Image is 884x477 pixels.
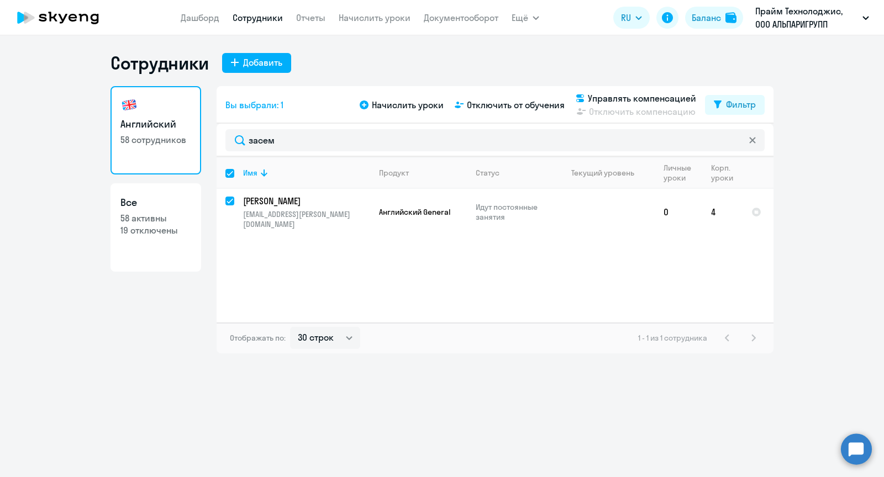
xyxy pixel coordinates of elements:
td: 0 [655,189,702,235]
img: balance [725,12,736,23]
img: english [120,96,138,114]
button: Балансbalance [685,7,743,29]
button: Прайм Технолоджис, ООО АЛЬПАРИГРУПП [750,4,875,31]
div: Добавить [243,56,282,69]
div: Статус [476,168,499,178]
h3: Английский [120,117,191,131]
a: Отчеты [296,12,325,23]
div: Личные уроки [664,163,694,183]
p: [EMAIL_ADDRESS][PERSON_NAME][DOMAIN_NAME] [243,209,370,229]
input: Поиск по имени, email, продукту или статусу [225,129,765,151]
button: RU [613,7,650,29]
p: 58 активны [120,212,191,224]
td: 4 [702,189,743,235]
p: Прайм Технолоджис, ООО АЛЬПАРИГРУПП [755,4,858,31]
span: RU [621,11,631,24]
a: Дашборд [181,12,219,23]
span: Английский General [379,207,450,217]
span: Ещё [512,11,528,24]
h3: Все [120,195,191,210]
button: Фильтр [705,95,765,115]
div: Продукт [379,168,409,178]
div: Имя [243,168,370,178]
span: Начислить уроки [372,98,444,112]
p: [PERSON_NAME] [243,195,368,207]
div: Баланс [692,11,721,24]
a: Начислить уроки [339,12,411,23]
a: Сотрудники [233,12,283,23]
span: Вы выбрали: 1 [225,98,283,112]
div: Личные уроки [664,163,702,183]
button: Ещё [512,7,539,29]
a: Английский58 сотрудников [110,86,201,174]
span: 1 - 1 из 1 сотрудника [638,333,707,343]
div: Текущий уровень [571,168,634,178]
span: Отключить от обучения [467,98,565,112]
h1: Сотрудники [110,52,209,74]
p: 58 сотрудников [120,134,191,146]
div: Продукт [379,168,466,178]
a: [PERSON_NAME] [243,195,370,207]
div: Текущий уровень [561,168,654,178]
a: Все58 активны19 отключены [110,183,201,272]
div: Корп. уроки [711,163,742,183]
span: Управлять компенсацией [588,92,696,105]
a: Документооборот [424,12,498,23]
button: Добавить [222,53,291,73]
p: 19 отключены [120,224,191,236]
p: Идут постоянные занятия [476,202,551,222]
div: Фильтр [726,98,756,111]
div: Имя [243,168,257,178]
span: Отображать по: [230,333,286,343]
div: Корп. уроки [711,163,735,183]
div: Статус [476,168,551,178]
